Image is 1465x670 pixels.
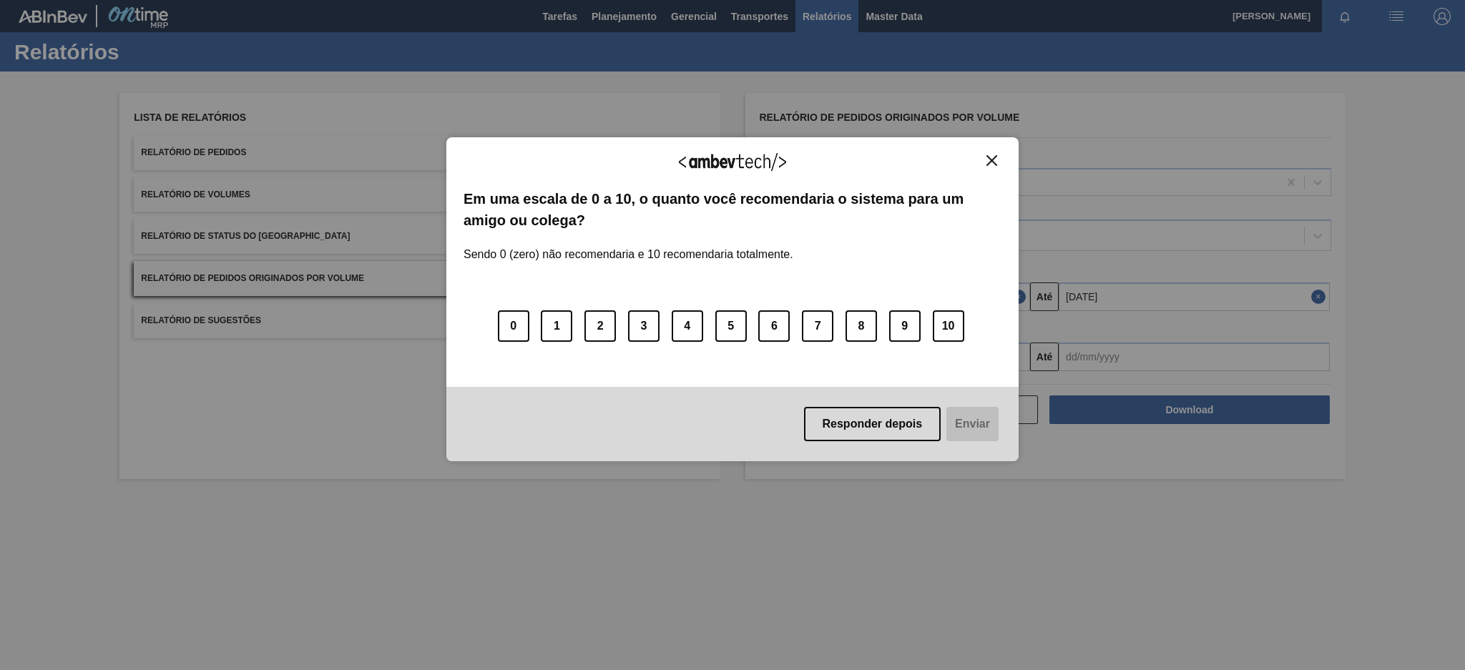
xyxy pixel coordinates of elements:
[464,188,1001,232] label: Em uma escala de 0 a 10, o quanto você recomendaria o sistema para um amigo ou colega?
[541,310,572,342] button: 1
[498,310,529,342] button: 0
[986,155,997,166] img: Close
[933,310,964,342] button: 10
[628,310,660,342] button: 3
[846,310,877,342] button: 8
[672,310,703,342] button: 4
[982,154,1001,167] button: Close
[464,231,793,261] label: Sendo 0 (zero) não recomendaria e 10 recomendaria totalmente.
[715,310,747,342] button: 5
[679,153,786,171] img: Logo Ambevtech
[584,310,616,342] button: 2
[758,310,790,342] button: 6
[802,310,833,342] button: 7
[804,407,941,441] button: Responder depois
[889,310,921,342] button: 9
